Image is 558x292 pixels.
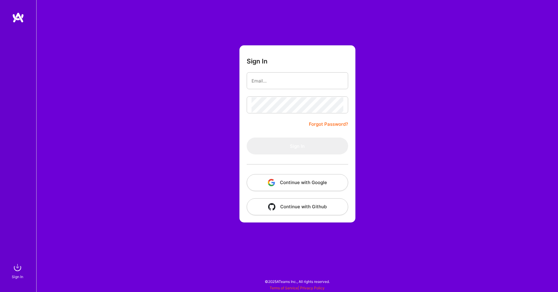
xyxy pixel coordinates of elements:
[300,286,325,290] a: Privacy Policy
[12,12,24,23] img: logo
[268,179,275,186] img: icon
[270,286,325,290] span: |
[268,203,275,210] img: icon
[12,274,23,280] div: Sign In
[309,121,348,128] a: Forgot Password?
[247,138,348,154] button: Sign In
[247,174,348,191] button: Continue with Google
[247,57,268,65] h3: Sign In
[13,261,24,280] a: sign inSign In
[11,261,24,274] img: sign in
[36,274,558,289] div: © 2025 ATeams Inc., All rights reserved.
[270,286,298,290] a: Terms of Service
[247,198,348,215] button: Continue with Github
[252,73,343,89] input: Email...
